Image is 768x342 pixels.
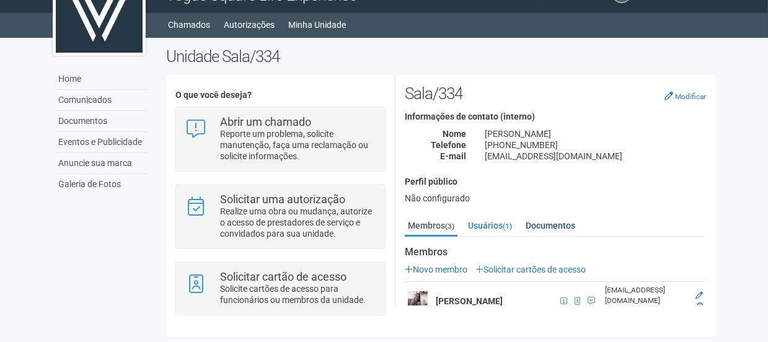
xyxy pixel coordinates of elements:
a: Anuncie sua marca [56,153,148,174]
strong: Membros [405,247,706,258]
h4: Perfil público [405,177,706,186]
a: Galeria de Fotos [56,174,148,195]
a: Solicitar cartão de acesso Solicite cartões de acesso para funcionários ou membros da unidade. [185,271,376,305]
p: Realize uma obra ou mudança, autorize o acesso de prestadores de serviço e convidados para sua un... [220,206,376,239]
a: Autorizações [224,16,275,33]
h4: O que você deseja? [175,90,386,100]
a: Comunicados [56,90,148,111]
h2: Sala/334 [405,84,706,103]
a: Novo membro [405,265,467,274]
small: (1) [503,222,512,230]
a: Solicitar uma autorização Realize uma obra ou mudança, autorize o acesso de prestadores de serviç... [185,194,376,239]
strong: Telefone [431,140,466,150]
a: Solicitar cartões de acesso [475,265,586,274]
small: (3) [445,222,454,230]
h2: Unidade Sala/334 [166,47,716,66]
div: Não configurado [405,193,706,204]
img: user.png [408,291,428,311]
strong: Solicitar uma autorização [220,193,345,206]
a: Home [56,69,148,90]
p: Solicite cartões de acesso para funcionários ou membros da unidade. [220,283,376,305]
a: Abrir um chamado Reporte um problema, solicite manutenção, faça uma reclamação ou solicite inform... [185,116,376,162]
strong: [PERSON_NAME] [436,296,503,306]
strong: Solicitar cartão de acesso [220,270,346,283]
div: [EMAIL_ADDRESS][DOMAIN_NAME] [475,151,715,162]
a: Excluir membro [697,302,703,310]
a: Documentos [56,111,148,132]
h4: Informações de contato (interno) [405,112,706,121]
p: Reporte um problema, solicite manutenção, faça uma reclamação ou solicite informações. [220,128,376,162]
a: Membros(3) [405,216,457,237]
a: Modificar [664,91,706,101]
small: Modificar [675,92,706,101]
a: Chamados [169,16,211,33]
div: [PERSON_NAME] [475,128,715,139]
div: [PHONE_NUMBER] [475,139,715,151]
a: Editar membro [695,291,703,300]
a: Usuários(1) [465,216,515,235]
strong: Nome [443,129,466,139]
a: Eventos e Publicidade [56,132,148,153]
a: Minha Unidade [289,16,346,33]
strong: Abrir um chamado [220,115,311,128]
div: [EMAIL_ADDRESS][DOMAIN_NAME] [605,285,686,306]
a: Documentos [523,216,578,235]
strong: E-mail [440,151,466,161]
